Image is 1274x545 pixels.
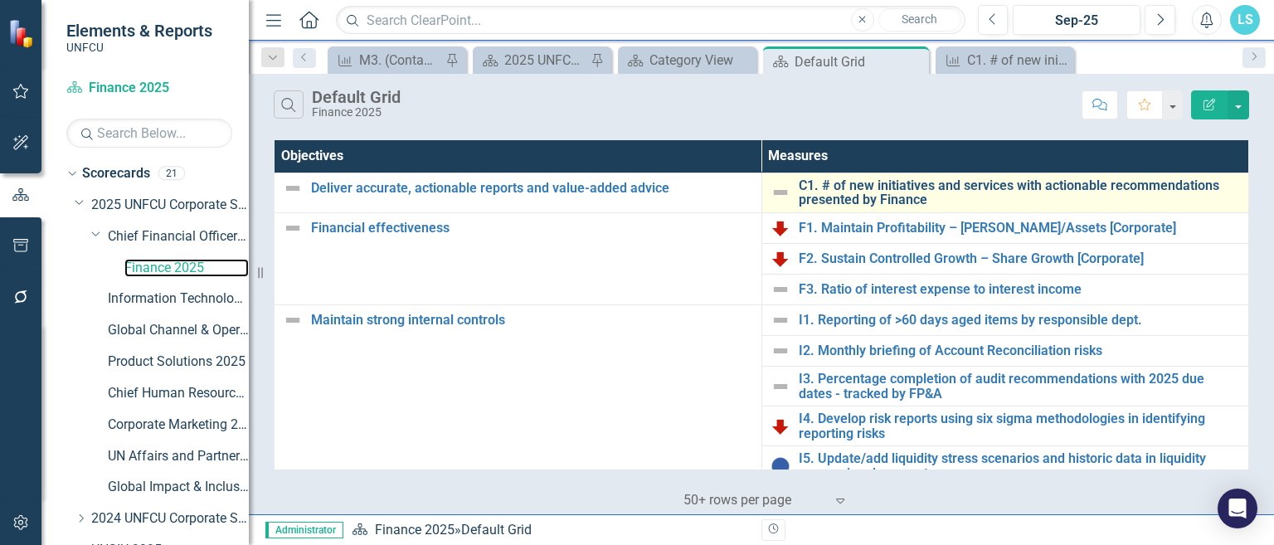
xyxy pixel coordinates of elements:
[1013,5,1140,35] button: Sep-25
[275,173,762,212] td: Double-Click to Edit Right Click for Context Menu
[375,522,455,538] a: Finance 2025
[799,372,1241,401] a: I3. Percentage completion of audit recommendations with 2025 due dates - tracked by FP&A
[66,21,212,41] span: Elements & Reports
[265,522,343,538] span: Administrator
[1230,5,1260,35] button: LS
[283,178,303,198] img: Not Defined
[461,522,532,538] div: Default Grid
[108,227,249,246] a: Chief Financial Officer 2025
[311,181,753,196] a: Deliver accurate, actionable reports and value-added advice
[771,249,790,269] img: Below Plan
[311,221,753,236] a: Financial effectiveness
[622,50,752,71] a: Category View
[108,321,249,340] a: Global Channel & Operations 2025
[108,353,249,372] a: Product Solutions 2025
[275,305,762,487] td: Double-Click to Edit Right Click for Context Menu
[799,343,1241,358] a: I2. Monthly briefing of Account Reconciliation risks
[771,218,790,238] img: Below Plan
[761,367,1249,406] td: Double-Click to Edit Right Click for Context Menu
[761,244,1249,275] td: Double-Click to Edit Right Click for Context Menu
[311,313,753,328] a: Maintain strong internal controls
[771,377,790,397] img: Not Defined
[878,8,961,32] button: Search
[771,456,790,476] img: Data Not Yet Due
[108,384,249,403] a: Chief Human Resources Officer 2025
[108,290,249,309] a: Information Technology & Security 2025
[312,106,401,119] div: Finance 2025
[82,164,150,183] a: Scorecards
[761,336,1249,367] td: Double-Click to Edit Right Click for Context Menu
[359,50,441,71] div: M3. (Contact Center) Qualtrics quality of service survey score
[771,416,790,436] img: Below Plan
[477,50,586,71] a: 2025 UNFCU Corporate Balanced Scorecard
[108,478,249,497] a: Global Impact & Inclusion 2025
[799,221,1241,236] a: F1. Maintain Profitability – [PERSON_NAME]/Assets [Corporate]
[1218,489,1257,528] div: Open Intercom Messenger
[761,173,1249,212] td: Double-Click to Edit Right Click for Context Menu
[761,213,1249,244] td: Double-Click to Edit Right Click for Context Menu
[66,119,232,148] input: Search Below...
[795,51,925,72] div: Default Grid
[275,213,762,305] td: Double-Click to Edit Right Click for Context Menu
[761,406,1249,446] td: Double-Click to Edit Right Click for Context Menu
[66,79,232,98] a: Finance 2025
[967,50,1070,71] div: C1. # of new initiatives and services with actionable recommendations presented by Finance [FVP]
[1019,11,1135,31] div: Sep-25
[902,12,937,26] span: Search
[799,282,1241,297] a: F3. Ratio of interest expense to interest income
[761,446,1249,486] td: Double-Click to Edit Right Click for Context Menu
[124,259,249,278] a: Finance 2025
[332,50,441,71] a: M3. (Contact Center) Qualtrics quality of service survey score
[799,411,1241,440] a: I4. Develop risk reports using six sigma methodologies in identifying reporting risks
[91,509,249,528] a: 2024 UNFCU Corporate Scorecard
[91,196,249,215] a: 2025 UNFCU Corporate Scorecard
[336,6,965,35] input: Search ClearPoint...
[799,451,1241,480] a: I5. Update/add liquidity stress scenarios and historic data in liquidity companion documents
[66,41,212,54] small: UNFCU
[312,88,401,106] div: Default Grid
[649,50,752,71] div: Category View
[283,310,303,330] img: Not Defined
[761,305,1249,336] td: Double-Click to Edit Right Click for Context Menu
[799,178,1241,207] a: C1. # of new initiatives and services with actionable recommendations presented by Finance
[108,447,249,466] a: UN Affairs and Partnerships 2025
[771,280,790,299] img: Not Defined
[771,310,790,330] img: Not Defined
[799,313,1241,328] a: I1. Reporting of >60 days aged items by responsible dept.
[158,167,185,181] div: 21
[771,182,790,202] img: Not Defined
[352,521,749,540] div: »
[771,341,790,361] img: Not Defined
[504,50,586,71] div: 2025 UNFCU Corporate Balanced Scorecard
[799,251,1241,266] a: F2. Sustain Controlled Growth – Share Growth [Corporate]
[108,416,249,435] a: Corporate Marketing 2025
[283,218,303,238] img: Not Defined
[8,19,37,48] img: ClearPoint Strategy
[940,50,1070,71] a: C1. # of new initiatives and services with actionable recommendations presented by Finance [FVP]
[761,275,1249,305] td: Double-Click to Edit Right Click for Context Menu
